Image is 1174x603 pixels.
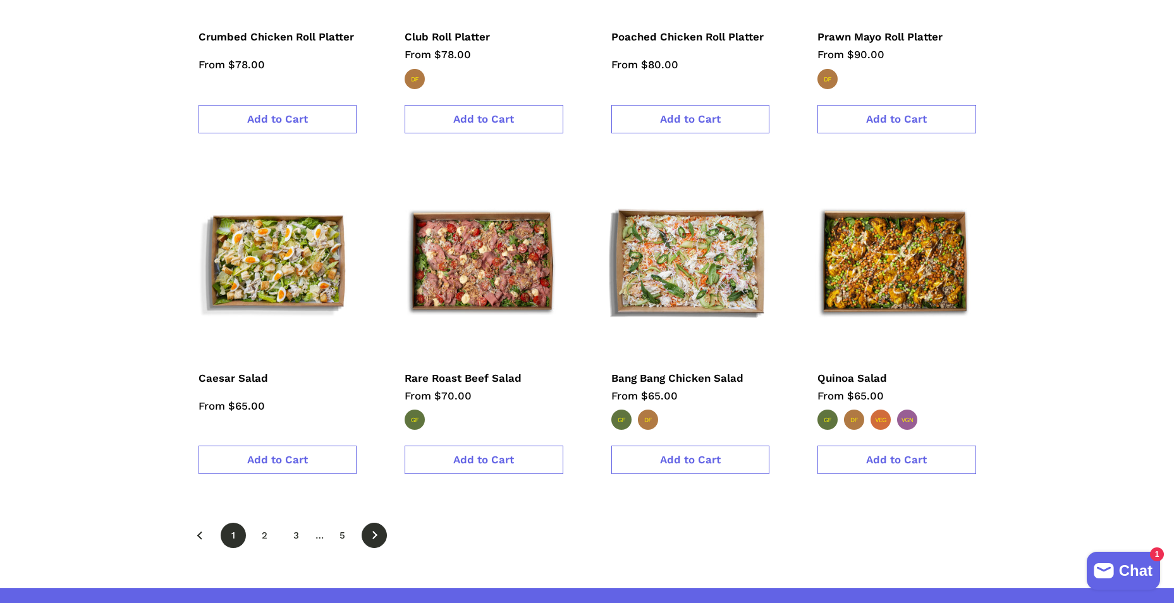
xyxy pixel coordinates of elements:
[199,446,357,474] a: Add to Cart
[199,58,265,71] span: From $78.00
[199,105,357,133] a: Add to Cart
[199,30,357,39] a: Crumbed Chicken Roll Platter
[405,389,472,402] span: From $70.00
[817,372,976,381] a: Quinoa Salad
[330,523,355,548] a: 5
[611,446,770,474] a: Add to Cart
[453,453,514,466] span: Add to Cart
[453,113,514,125] span: Add to Cart
[199,372,268,386] span: Caesar Salad
[660,453,721,466] span: Add to Cart
[183,166,373,356] img: Caesar Salad
[247,113,308,125] span: Add to Cart
[405,446,563,474] a: Add to Cart
[611,30,764,45] span: Poached Chicken Roll Platter
[817,48,884,61] span: From $90.00
[405,372,563,381] a: Rare Roast Beef Salad
[611,105,770,133] a: Add to Cart
[315,528,324,543] li: …
[611,372,770,381] a: Bang Bang Chicken Salad
[817,389,884,402] span: From $65.00
[611,389,678,402] span: From $65.00
[405,372,522,386] span: Rare Roast Beef Salad
[817,446,976,474] a: Add to Cart
[817,372,887,386] span: Quinoa Salad
[1083,552,1164,593] inbox-online-store-chat: Shopify online store chat
[611,58,678,71] span: From $80.00
[405,48,471,61] span: From $78.00
[405,105,563,133] a: Add to Cart
[284,523,309,548] a: 3
[817,30,976,39] a: Prawn Mayo Roll Platter
[389,166,579,356] img: Rare Roast Beef Salad
[199,399,265,412] span: From $65.00
[247,453,308,466] span: Add to Cart
[817,30,943,45] span: Prawn Mayo Roll Platter
[802,166,992,356] img: Quinoa Salad
[596,166,786,356] img: Bang Bang Chicken Salad
[611,372,743,386] span: Bang Bang Chicken Salad
[199,372,357,381] a: Caesar Salad
[252,523,278,548] a: 2
[405,30,490,45] span: Club Roll Platter
[221,523,246,548] li: 1
[405,30,563,39] a: Club Roll Platter
[611,30,770,39] a: Poached Chicken Roll Platter
[660,113,721,125] span: Add to Cart
[866,113,927,125] span: Add to Cart
[199,30,354,45] span: Crumbed Chicken Roll Platter
[817,105,976,133] a: Add to Cart
[866,453,927,466] span: Add to Cart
